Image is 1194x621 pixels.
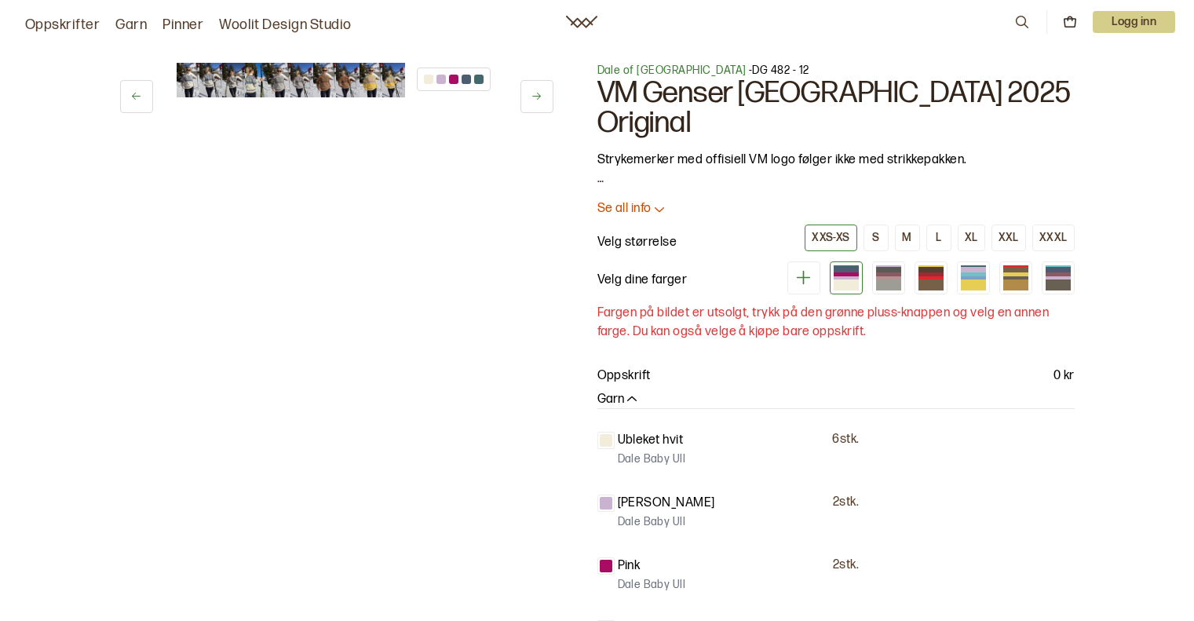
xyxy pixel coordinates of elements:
[199,63,222,97] img: Bilde av oppskrift
[618,577,685,593] p: Dale Baby Ull
[618,494,715,513] p: [PERSON_NAME]
[25,14,100,36] a: Oppskrifter
[1042,261,1075,294] div: Beige
[597,79,1075,138] h1: VM Genser [GEOGRAPHIC_DATA] 2025 Original
[812,231,850,245] div: XXS-XS
[597,64,747,77] a: Dale of [GEOGRAPHIC_DATA]
[222,63,245,97] img: Bilde av oppskrift
[597,151,1075,170] p: Strykemerker med offisiell VM logo følger ikke med strikkepakken.
[382,63,405,97] img: Bilde av oppskrift
[618,451,685,467] p: Dale Baby Ull
[219,14,352,36] a: Woolit Design Studio
[597,201,1075,217] button: Se all info
[833,495,859,511] p: 2 stk.
[618,557,641,575] p: Pink
[872,261,905,294] div: Lys grå
[936,231,941,245] div: L
[290,63,313,97] img: Bilde av oppskrift
[902,231,911,245] div: M
[999,231,1019,245] div: XXL
[360,63,382,97] img: Bilde av oppskrift
[1053,367,1075,385] p: 0 kr
[566,16,597,28] a: Woolit
[245,63,268,97] img: Bilde av oppskrift
[926,225,951,251] button: L
[805,225,857,251] button: XXS-XS
[1093,11,1175,33] button: User dropdown
[162,14,203,36] a: Pinner
[915,261,948,294] div: Nøttebrun
[597,392,640,408] button: Garn
[999,261,1032,294] div: Maisgul (utsolgt)
[313,63,336,97] img: Bilde av oppskrift
[1039,231,1068,245] div: XXXL
[268,63,290,97] img: Bilde av oppskrift
[597,201,652,217] p: Se all info
[833,557,859,574] p: 2 stk.
[958,225,985,251] button: XL
[177,63,199,97] img: Bilde av oppskrift
[597,367,651,385] p: Oppskrift
[618,514,685,530] p: Dale Baby Ull
[965,231,978,245] div: XL
[872,231,879,245] div: S
[830,261,863,294] div: Hvit (utsolgt)
[957,261,990,294] div: Gul (utsolgt)
[991,225,1026,251] button: XXL
[597,271,688,290] p: Velg dine farger
[864,225,889,251] button: S
[597,233,677,252] p: Velg størrelse
[1093,11,1175,33] p: Logg inn
[597,63,1075,79] p: - DG 482 - 12
[618,431,684,450] p: Ubleket hvit
[597,304,1075,342] p: Fargen på bildet er utsolgt, trykk på den grønne pluss-knappen og velg en annen farge. Du kan ogs...
[336,63,359,97] img: Bilde av oppskrift
[115,14,147,36] a: Garn
[895,225,920,251] button: M
[832,432,859,448] p: 6 stk.
[1032,225,1075,251] button: XXXL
